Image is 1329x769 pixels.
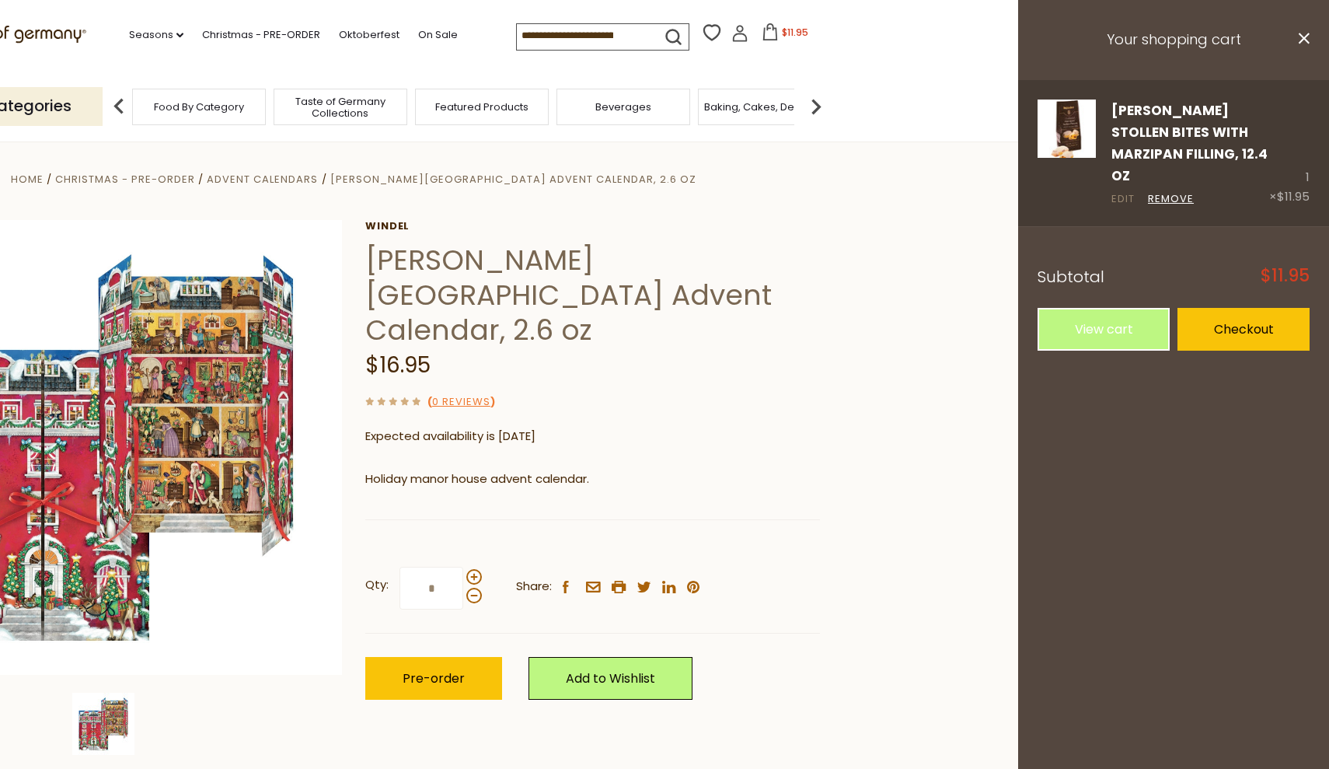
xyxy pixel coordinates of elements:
[1261,267,1310,285] span: $11.95
[278,96,403,119] a: Taste of Germany Collections
[11,172,44,187] a: Home
[154,101,244,113] a: Food By Category
[365,657,502,700] button: Pre-order
[103,91,134,122] img: previous arrow
[1038,266,1104,288] span: Subtotal
[330,172,696,187] a: [PERSON_NAME][GEOGRAPHIC_DATA] Advent Calendar, 2.6 oz
[1038,100,1096,158] img: Schluender Stollen Bites with Marzipan Filling, 12.4 oz
[207,172,318,187] a: Advent Calendars
[1177,308,1310,351] a: Checkout
[782,26,808,39] span: $11.95
[339,26,399,44] a: Oktoberfest
[365,470,820,489] p: Holiday manor house advent calendar.
[399,567,463,610] input: Qty:
[72,693,134,755] img: Windel Manor House Advent Calendar
[55,172,195,187] a: Christmas - PRE-ORDER
[432,394,490,411] a: 0 Reviews
[365,575,389,595] strong: Qty:
[1148,191,1194,208] a: Remove
[403,669,465,687] span: Pre-order
[1277,188,1310,204] span: $11.95
[418,26,458,44] a: On Sale
[435,101,528,113] a: Featured Products
[752,23,818,47] button: $11.95
[1269,100,1310,208] div: 1 ×
[1111,101,1268,186] a: [PERSON_NAME] Stollen Bites with Marzipan Filling, 12.4 oz
[528,657,692,700] a: Add to Wishlist
[1111,191,1135,208] a: Edit
[1038,100,1096,208] a: Schluender Stollen Bites with Marzipan Filling, 12.4 oz
[365,220,820,232] a: Windel
[365,243,820,348] h1: [PERSON_NAME][GEOGRAPHIC_DATA] Advent Calendar, 2.6 oz
[704,101,825,113] a: Baking, Cakes, Desserts
[202,26,320,44] a: Christmas - PRE-ORDER
[427,394,495,409] span: ( )
[516,577,552,596] span: Share:
[1038,308,1170,351] a: View cart
[801,91,832,122] img: next arrow
[129,26,183,44] a: Seasons
[365,427,820,446] p: Expected availability is [DATE]
[595,101,651,113] a: Beverages
[365,350,431,380] span: $16.95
